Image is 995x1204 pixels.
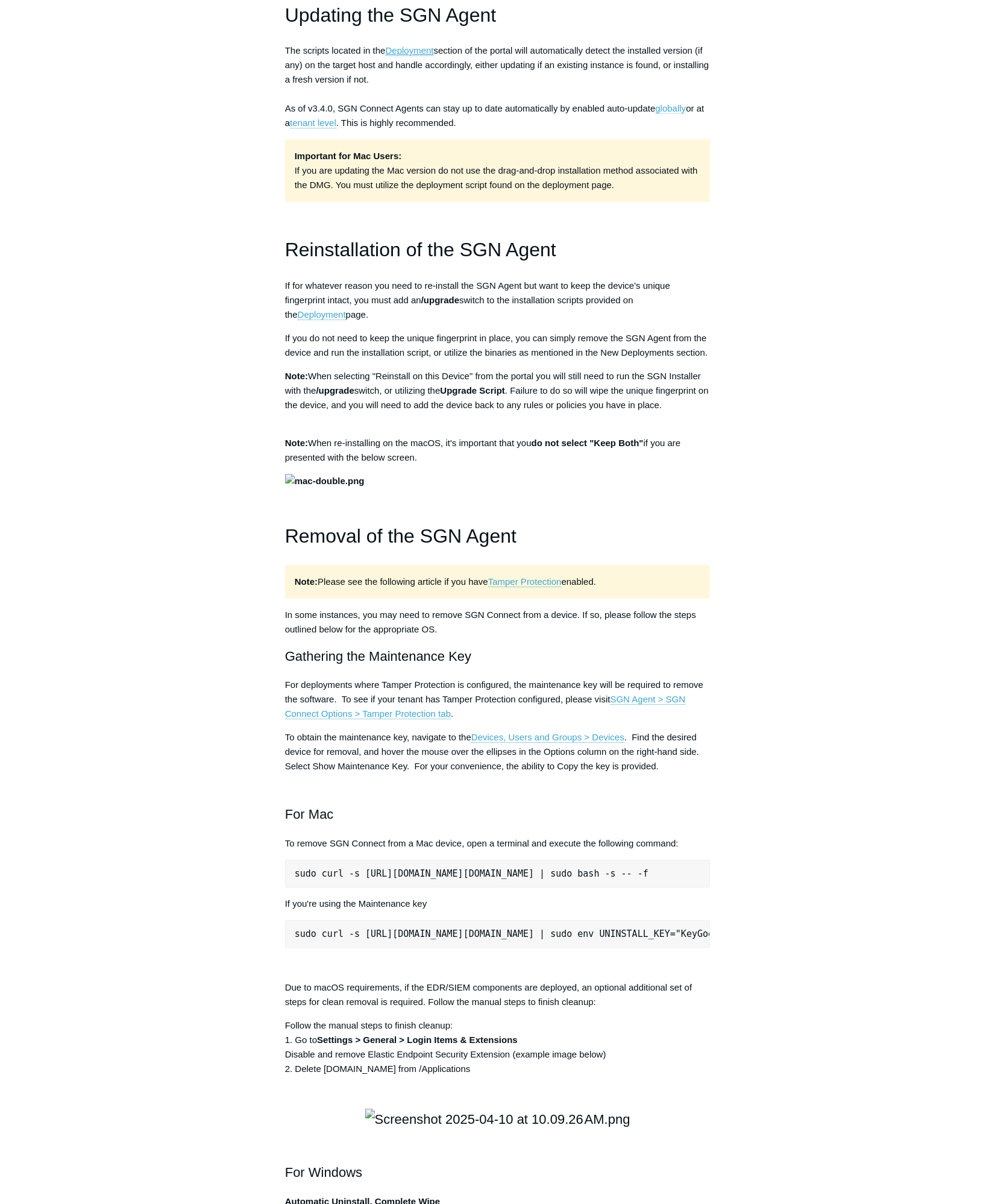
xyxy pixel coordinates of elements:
[285,678,711,721] p: For deployments where Tamper Protection is configured, the maintenance key will be required to re...
[440,385,505,396] span: Upgrade Script
[285,525,516,547] span: Removal of the SGN Agent
[285,836,711,851] p: To remove SGN Connect from a Mac device, open a terminal and execute the following command:
[285,980,711,1009] p: Due to macOS requirements, if the EDR/SIEM components are deployed, an optional additional set of...
[285,646,711,667] h2: Gathering the Maintenance Key
[290,118,336,128] a: tenant level
[285,1018,711,1076] p: Follow the manual steps to finish cleanup: 1. Go to Disable and remove Elastic Endpoint Security ...
[285,438,308,448] strong: Note:
[285,608,711,637] p: In some instances, you may need to remove SGN Connect from a device. If so, please follow the ste...
[655,103,686,114] a: globally
[285,897,711,911] p: If you're using the Maintenance key
[316,385,354,396] span: /upgrade
[285,45,709,128] span: The scripts located in the section of the portal will automatically detect the installed version ...
[354,385,441,396] span: switch, or utilizing the
[295,151,402,161] strong: Important for Mac Users:
[285,371,701,396] span: When selecting "Reinstall on this Device" from the portal you will still need to run the SGN Inst...
[285,239,556,260] span: Reinstallation of the SGN Agent
[385,45,433,56] a: Deployment
[285,860,711,887] pre: sudo curl -s [URL][DOMAIN_NAME][DOMAIN_NAME] | sudo bash -s -- -f
[295,576,318,587] strong: Note:
[285,333,708,358] span: If you do not need to keep the unique fingerprint in place, you can simply remove the SGN Agent f...
[488,576,562,587] a: Tamper Protection
[285,783,711,825] h2: For Mac
[285,474,365,488] img: mac-double.png
[421,295,459,305] span: /upgrade
[285,1141,711,1183] h2: For Windows
[285,371,308,381] span: Note:
[471,732,624,743] a: Devices, Users and Groups > Devices
[285,385,709,410] span: . Failure to do so will wipe the unique fingerprint on the device, and you will need to add the d...
[285,436,711,465] p: When re-installing on the macOS, it's important that you if you are presented with the below screen.
[285,730,711,774] p: To obtain the maintenance key, navigate to the . Find the desired device for removal, and hover t...
[285,920,711,948] pre: sudo curl -s [URL][DOMAIN_NAME][DOMAIN_NAME] | sudo env UNINSTALL_KEY="KeyGoesHere" bash -s -- -f
[295,576,596,587] span: Please see the following article if you have enabled.
[298,309,346,320] a: Deployment
[295,151,698,190] span: If you are updating the Mac version do not use the drag-and-drop installation method associated w...
[285,295,633,320] span: switch to the installation scripts provided on the page.
[365,1109,630,1130] img: Screenshot 2025-04-10 at 10.09.26 AM.png
[285,4,496,26] span: Updating the SGN Agent
[285,280,670,305] span: If for whatever reason you need to re-install the SGN Agent but want to keep the device's unique ...
[317,1035,518,1045] strong: Settings > General > Login Items & Extensions
[532,438,644,448] strong: do not select "Keep Both"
